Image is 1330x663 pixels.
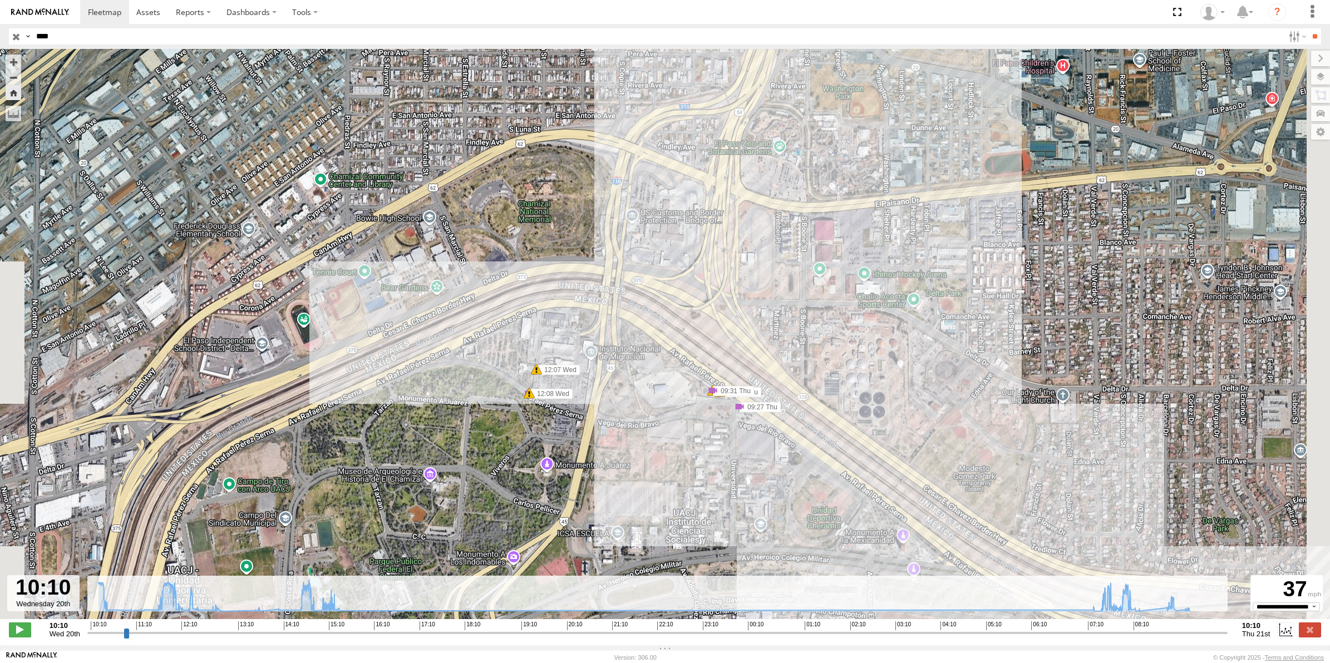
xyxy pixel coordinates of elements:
[895,621,911,630] span: 03:10
[521,621,537,630] span: 19:10
[614,654,657,661] div: Version: 306.00
[238,621,254,630] span: 13:10
[1252,577,1321,602] div: 37
[1031,621,1047,630] span: 06:10
[284,621,299,630] span: 14:10
[1196,4,1229,21] div: Roberto Garcia
[374,621,390,630] span: 16:10
[703,621,718,630] span: 23:10
[612,621,628,630] span: 21:10
[1242,621,1270,630] strong: 10:10
[6,70,21,85] button: Zoom out
[748,621,763,630] span: 00:10
[136,621,152,630] span: 11:10
[1134,621,1149,630] span: 08:10
[1268,3,1286,21] i: ?
[50,621,80,630] strong: 10:10
[657,621,673,630] span: 22:10
[1299,622,1321,637] label: Close
[986,621,1002,630] span: 05:10
[9,622,31,637] label: Play/Stop
[740,402,781,412] label: 09:27 Thu
[1088,621,1104,630] span: 07:10
[6,106,21,121] label: Measure
[11,8,69,16] img: rand-logo.svg
[329,621,344,630] span: 15:10
[420,621,435,630] span: 17:10
[713,386,754,396] label: 09:31 Thu
[50,630,80,638] span: Wed 20th Aug 2025
[91,621,106,630] span: 10:10
[536,365,580,375] label: 12:07 Wed
[6,652,57,663] a: Visit our Website
[6,85,21,100] button: Zoom Home
[6,55,21,70] button: Zoom in
[23,28,32,44] label: Search Query
[465,621,480,630] span: 18:10
[1311,124,1330,140] label: Map Settings
[1213,654,1324,661] div: © Copyright 2025 -
[805,621,820,630] span: 01:10
[1242,630,1270,638] span: Thu 21st Aug 2025
[529,389,573,399] label: 12:08 Wed
[940,621,956,630] span: 04:10
[1284,28,1308,44] label: Search Filter Options
[567,621,583,630] span: 20:10
[181,621,197,630] span: 12:10
[850,621,866,630] span: 02:10
[1265,654,1324,661] a: Terms and Conditions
